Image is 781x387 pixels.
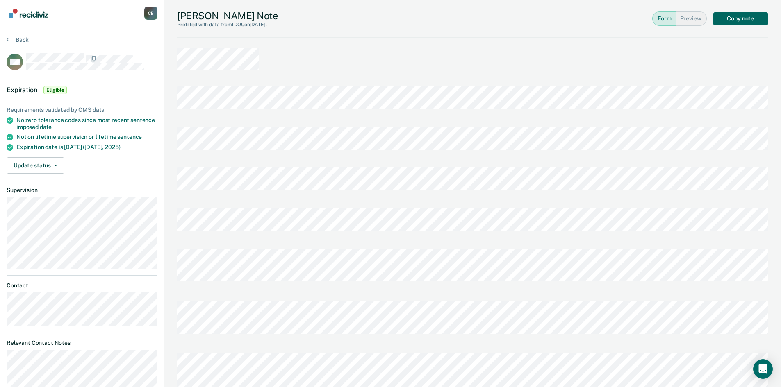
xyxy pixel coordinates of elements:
[16,117,157,131] div: No zero tolerance codes since most recent sentence imposed
[652,11,676,26] button: Form
[177,22,278,27] div: Prefilled with data from TDOC on [DATE] .
[7,36,29,43] button: Back
[177,10,278,27] div: [PERSON_NAME] Note
[7,187,157,194] dt: Supervision
[9,9,48,18] img: Recidiviz
[105,144,120,150] span: 2025)
[753,359,773,379] div: Open Intercom Messenger
[676,11,707,26] button: Preview
[7,339,157,346] dt: Relevant Contact Notes
[16,144,157,151] div: Expiration date is [DATE] ([DATE],
[40,124,52,130] span: date
[7,106,157,113] div: Requirements validated by OMS data
[117,134,142,140] span: sentence
[7,86,37,94] span: Expiration
[144,7,157,20] button: Profile dropdown button
[713,12,768,25] button: Copy note
[43,86,67,94] span: Eligible
[144,7,157,20] div: C B
[7,282,157,289] dt: Contact
[16,134,157,140] div: Not on lifetime supervision or lifetime
[7,157,64,174] button: Update status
